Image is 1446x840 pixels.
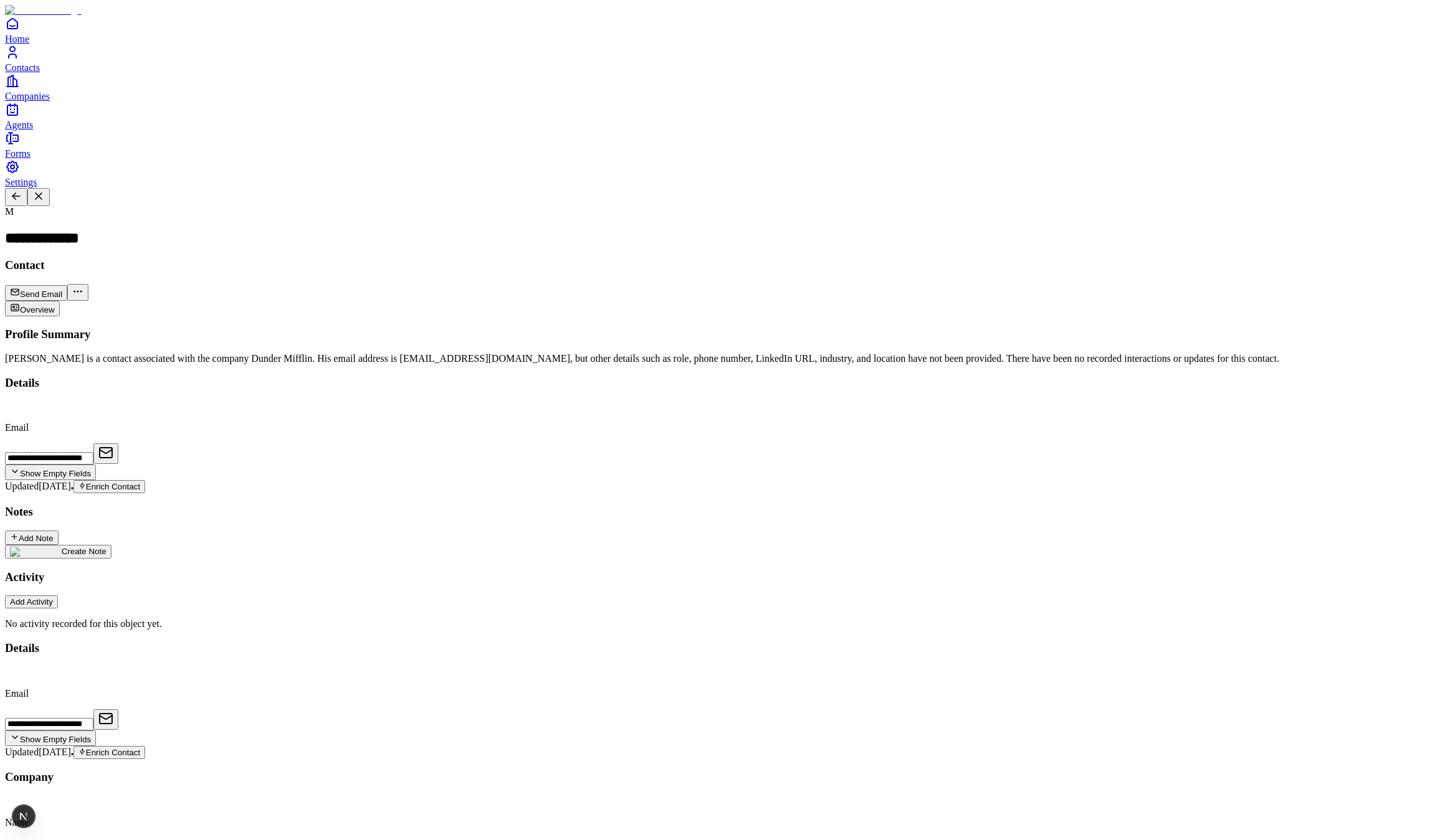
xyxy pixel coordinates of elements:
[5,531,59,545] button: Add Note
[5,62,40,73] span: Contacts
[5,376,1441,390] h3: Details
[10,532,54,543] div: Add Note
[5,73,1441,101] a: Companies
[73,746,145,759] button: Enrich Contact
[5,618,1441,630] p: No activity recorded for this object yet.
[5,688,1441,699] p: Email
[10,547,62,557] img: create note
[93,709,118,730] button: Open
[5,422,1441,433] p: Email
[5,258,1441,272] h3: Contact
[5,505,1441,519] h3: Notes
[5,301,60,316] button: Overview
[62,547,106,556] span: Create Note
[5,45,1441,73] a: Contacts
[5,102,1441,130] a: Agents
[67,284,88,301] button: More actions
[93,443,118,464] button: Open
[5,481,71,491] span: Updated [DATE]
[5,159,1441,187] a: Settings
[5,16,1441,44] a: Home
[5,641,1441,655] h3: Details
[5,595,58,608] button: Add Activity
[5,465,96,480] button: Show Empty Fields
[5,817,1441,828] p: Name
[5,148,31,159] span: Forms
[5,570,1441,584] h3: Activity
[5,34,29,44] span: Home
[5,353,1441,364] div: [PERSON_NAME] is a contact associated with the company Dunder Mifflin. His email address is [EMAI...
[5,5,82,16] img: Item Brain Logo
[5,545,111,559] button: create noteCreate Note
[5,747,71,757] span: Updated [DATE]
[73,480,145,493] button: Enrich Contact
[5,285,67,301] button: Send Email
[5,131,1441,159] a: Forms
[5,120,33,130] span: Agents
[5,770,1441,784] h3: Company
[20,290,62,299] span: Send Email
[5,730,96,746] button: Show Empty Fields
[5,91,50,101] span: Companies
[5,328,1441,341] h3: Profile Summary
[5,206,1441,217] div: M
[5,177,37,187] span: Settings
